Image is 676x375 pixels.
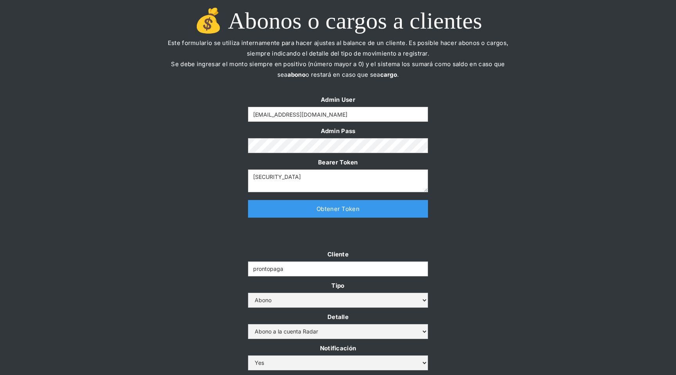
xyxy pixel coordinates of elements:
[248,200,428,218] a: Obtener Token
[248,249,428,260] label: Cliente
[162,8,514,34] h1: 💰 Abonos o cargos a clientes
[288,71,306,78] strong: abono
[248,107,428,122] input: Example Text
[248,280,428,291] label: Tipo
[162,38,514,90] p: Este formulario se utiliza internamente para hacer ajustes al balance de un cliente. Es posible h...
[248,94,428,192] form: Form
[248,343,428,353] label: Notificación
[248,157,428,168] label: Bearer Token
[248,126,428,136] label: Admin Pass
[248,94,428,105] label: Admin User
[248,261,428,276] input: Example Text
[380,71,397,78] strong: cargo
[248,312,428,322] label: Detalle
